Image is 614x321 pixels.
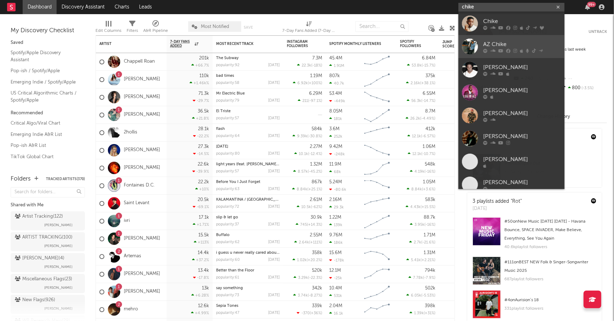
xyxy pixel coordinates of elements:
div: +1.71 % [193,222,209,227]
div: 68.6 [442,111,471,119]
div: ( ) [297,63,322,68]
span: 4.19k [415,170,424,174]
svg: Chart title [361,159,393,177]
div: 1.32M [310,162,322,167]
a: Before You I Just Forget [216,180,260,184]
span: -14.7 % [422,99,434,103]
input: Search for artists [458,3,564,12]
span: +14.3 % [308,223,321,227]
div: Chike [483,17,561,25]
div: [PERSON_NAME] ( 4 ) [15,254,64,263]
div: 71.3k [198,91,209,96]
div: ( ) [298,98,322,103]
div: ( ) [293,81,322,85]
div: slip & let go [216,216,280,219]
div: Miscellaneous Flags ( 23 ) [15,275,72,283]
div: popularity: 57 [216,116,239,120]
div: popularity: 63 [216,187,239,191]
span: 4.43k [410,205,421,209]
a: ivri [124,218,130,224]
div: -449k [329,99,345,103]
div: Mr Electric Blue [216,92,280,96]
span: +25.1 % [308,188,321,191]
a: KALAMANTINA / [GEOGRAPHIC_DATA] [216,198,287,202]
a: [PERSON_NAME] [124,236,160,242]
div: [PERSON_NAME] [483,155,561,164]
div: ( ) [407,63,435,68]
a: "Rot" [511,199,522,204]
div: 358k [312,251,322,255]
a: Better than the Floor [216,269,254,273]
div: [DATE] [268,116,280,120]
div: 867k [312,180,322,184]
div: 3.6M [329,127,340,131]
span: [PERSON_NAME] [44,221,73,229]
div: 201k [199,56,209,61]
div: flash [216,127,280,131]
a: [PERSON_NAME] [458,58,564,81]
div: 40.7k [329,81,344,86]
svg: Chart title [361,53,393,71]
span: 8.84k [297,188,307,191]
span: 22.3k [302,64,311,68]
div: 8.7M [425,109,435,114]
a: [PERSON_NAME](4)[PERSON_NAME] [11,253,85,272]
svg: Chart title [361,124,393,142]
a: 2hollis [124,130,137,136]
div: ( ) [407,187,435,191]
div: Edit Columns [95,18,121,38]
div: [PERSON_NAME] [483,63,561,71]
a: [PERSON_NAME] [124,165,160,171]
div: [DATE] [268,223,280,227]
a: Chappell Roan [124,59,155,65]
span: [PERSON_NAME] [44,242,73,250]
div: [DATE] [268,170,280,173]
div: The Subway [216,56,280,60]
div: popularity: 64 [216,134,240,138]
div: bad times [216,74,280,78]
a: #111onBEST NEW Folk & Singer-Songwriter Music 2025687playlist followers [467,257,602,290]
div: 7-Day Fans Added (7-Day Fans Added) [283,18,336,38]
a: Emerging Indie A&R List [11,131,78,138]
div: 8.05M [329,109,342,114]
a: mehro [124,306,138,313]
div: ( ) [410,169,435,174]
div: 181k [329,116,342,121]
div: ( ) [293,169,322,174]
div: 28.1k [198,127,209,131]
div: # 50 on New Music [DATE] [DATE] - Havana Bounce, SPACE INVADER, Make Believe, Everything, See You... [504,217,596,243]
div: Edit Columns [95,27,121,35]
div: 30.9k [311,215,322,220]
div: Filters [127,27,138,35]
a: US Critical Algorithmic Charts / Spotify/Apple [11,89,78,104]
div: [DATE] [473,205,522,212]
span: 3.95k [415,223,424,227]
a: Emerging Indie / Spotify/Apple [11,78,78,86]
span: -30.8 % [308,134,321,138]
div: -14.5 % [193,151,209,156]
div: 6.29M [309,91,322,96]
div: -22.2 % [193,134,209,138]
div: Before You I Just Forget [216,180,280,184]
div: [DATE] [268,134,280,138]
div: ( ) [292,187,322,191]
div: ( ) [410,222,435,227]
div: popularity: 37 [216,223,239,227]
div: 27.3k [198,144,209,149]
div: 15.5k [198,233,209,237]
div: 6.55M [423,91,435,96]
div: 1.19M [310,74,322,78]
span: -18 % [312,64,321,68]
svg: Chart title [361,230,393,248]
div: 65.5 [442,58,471,66]
span: 2.7k [414,241,421,245]
span: Most Notified [201,24,229,29]
div: popularity: 62 [216,240,239,244]
a: Pop-ish A&R List [11,142,78,149]
span: -6.57 % [422,134,434,138]
a: Critical Algo/Viral Chart [11,119,78,127]
a: Spotify/Apple Discovery Assistant [11,49,78,63]
a: Artemas [124,253,141,259]
a: TikTok Global Chart [11,153,78,161]
div: -80.6k [329,187,346,192]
